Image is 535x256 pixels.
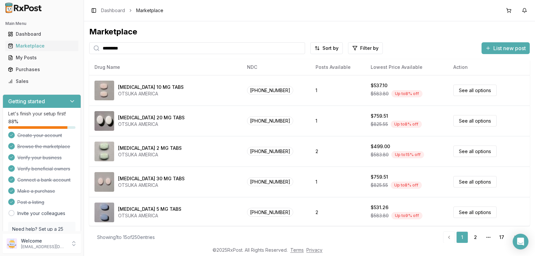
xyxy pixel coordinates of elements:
[118,121,185,128] div: OTSUKA AMERICA
[371,204,388,211] div: $531.26
[310,75,365,106] td: 1
[5,40,78,52] a: Marketplace
[443,231,522,243] nav: pagination
[21,244,67,249] p: [EMAIL_ADDRESS][DOMAIN_NAME]
[5,21,78,26] h2: Main Menu
[453,85,497,96] a: See all options
[247,177,293,186] span: [PHONE_NUMBER]
[3,41,81,51] button: Marketplace
[391,212,422,219] div: Up to 9 % off
[8,110,75,117] p: Let's finish your setup first!
[482,42,530,54] button: List new post
[89,27,530,37] div: Marketplace
[496,231,507,243] a: 17
[118,182,185,188] div: OTSUKA AMERICA
[118,84,184,90] div: [MEDICAL_DATA] 10 MG TABS
[94,203,114,222] img: Abilify 5 MG TABS
[7,238,17,249] img: User avatar
[94,172,114,192] img: Abilify 30 MG TABS
[448,59,530,75] th: Action
[17,177,71,183] span: Connect a bank account
[391,151,424,158] div: Up to 15 % off
[509,231,522,243] a: Go to next page
[365,59,448,75] th: Lowest Price Available
[89,59,242,75] th: Drug Name
[371,113,388,119] div: $759.51
[322,45,339,51] span: Sort by
[310,42,343,54] button: Sort by
[371,90,389,97] span: $583.80
[8,43,76,49] div: Marketplace
[3,76,81,87] button: Sales
[12,226,72,246] p: Need help? Set up a 25 minute call with our team to set up.
[17,154,62,161] span: Verify your business
[247,86,293,95] span: [PHONE_NUMBER]
[97,234,155,241] div: Showing 1 to 15 of 250 entries
[118,151,182,158] div: OTSUKA AMERICA
[348,42,383,54] button: Filter by
[371,212,389,219] span: $583.80
[17,199,44,206] span: Post a listing
[247,208,293,217] span: [PHONE_NUMBER]
[5,52,78,64] a: My Posts
[371,82,387,89] div: $537.10
[391,90,422,97] div: Up to 8 % off
[3,29,81,39] button: Dashboard
[371,174,388,180] div: $759.51
[94,81,114,100] img: Abilify 10 MG TABS
[391,121,422,128] div: Up to 8 % off
[17,188,55,194] span: Make a purchase
[360,45,379,51] span: Filter by
[21,238,67,244] p: Welcome
[453,176,497,187] a: See all options
[453,115,497,127] a: See all options
[371,151,389,158] span: $583.80
[118,212,181,219] div: OTSUKA AMERICA
[513,234,528,249] div: Open Intercom Messenger
[8,78,76,85] div: Sales
[5,64,78,75] a: Purchases
[8,54,76,61] div: My Posts
[371,121,388,128] span: $825.55
[5,28,78,40] a: Dashboard
[118,206,181,212] div: [MEDICAL_DATA] 5 MG TABS
[136,7,163,14] span: Marketplace
[101,7,125,14] a: Dashboard
[8,97,45,105] h3: Getting started
[310,106,365,136] td: 1
[310,136,365,167] td: 2
[371,143,390,150] div: $499.00
[371,182,388,188] span: $825.55
[493,44,526,52] span: List new post
[118,145,182,151] div: [MEDICAL_DATA] 2 MG TABS
[456,231,468,243] a: 1
[482,46,530,52] a: List new post
[118,90,184,97] div: OTSUKA AMERICA
[94,142,114,161] img: Abilify 2 MG TABS
[310,59,365,75] th: Posts Available
[247,116,293,125] span: [PHONE_NUMBER]
[306,247,322,253] a: Privacy
[17,210,65,217] a: Invite your colleagues
[469,231,481,243] a: 2
[310,167,365,197] td: 1
[453,207,497,218] a: See all options
[8,66,76,73] div: Purchases
[290,247,304,253] a: Terms
[242,59,310,75] th: NDC
[101,7,163,14] nav: breadcrumb
[118,114,185,121] div: [MEDICAL_DATA] 20 MG TABS
[3,3,45,13] img: RxPost Logo
[310,197,365,227] td: 2
[8,118,18,125] span: 88 %
[8,31,76,37] div: Dashboard
[3,64,81,75] button: Purchases
[391,182,422,189] div: Up to 8 % off
[17,166,70,172] span: Verify beneficial owners
[5,75,78,87] a: Sales
[453,146,497,157] a: See all options
[94,111,114,131] img: Abilify 20 MG TABS
[17,132,62,139] span: Create your account
[3,52,81,63] button: My Posts
[17,143,70,150] span: Browse the marketplace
